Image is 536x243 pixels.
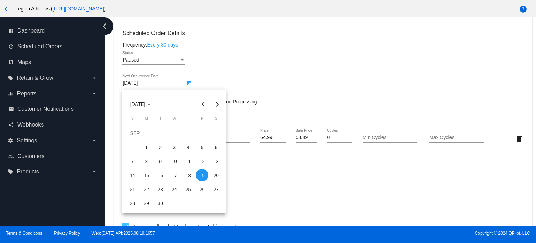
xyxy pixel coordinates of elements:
[209,154,223,168] td: September 13, 2025
[182,169,194,181] div: 18
[168,155,180,167] div: 10
[195,116,209,123] th: Friday
[125,116,139,123] th: Sunday
[153,154,167,168] td: September 9, 2025
[125,97,156,111] button: Choose month and year
[154,169,166,181] div: 16
[210,183,222,195] div: 27
[140,141,152,153] div: 1
[153,168,167,182] td: September 16, 2025
[195,140,209,154] td: September 5, 2025
[196,141,208,153] div: 5
[154,183,166,195] div: 23
[130,101,151,107] span: [DATE]
[154,141,166,153] div: 2
[153,182,167,196] td: September 23, 2025
[153,116,167,123] th: Tuesday
[125,196,139,210] td: September 28, 2025
[181,140,195,154] td: September 4, 2025
[196,97,210,111] button: Previous month
[181,116,195,123] th: Thursday
[209,168,223,182] td: September 20, 2025
[181,168,195,182] td: September 18, 2025
[210,141,222,153] div: 6
[181,154,195,168] td: September 11, 2025
[153,140,167,154] td: September 2, 2025
[167,168,181,182] td: September 17, 2025
[210,169,222,181] div: 20
[168,169,180,181] div: 17
[182,141,194,153] div: 4
[209,140,223,154] td: September 6, 2025
[125,126,223,140] td: SEP
[125,168,139,182] td: September 14, 2025
[140,197,152,209] div: 29
[182,155,194,167] div: 11
[195,182,209,196] td: September 26, 2025
[209,116,223,123] th: Saturday
[126,155,139,167] div: 7
[168,141,180,153] div: 3
[209,182,223,196] td: September 27, 2025
[182,183,194,195] div: 25
[167,140,181,154] td: September 3, 2025
[210,155,222,167] div: 13
[195,168,209,182] td: September 19, 2025
[196,183,208,195] div: 26
[168,183,180,195] div: 24
[196,155,208,167] div: 12
[139,116,153,123] th: Monday
[139,140,153,154] td: September 1, 2025
[139,168,153,182] td: September 15, 2025
[167,182,181,196] td: September 24, 2025
[196,169,208,181] div: 19
[125,154,139,168] td: September 7, 2025
[139,154,153,168] td: September 8, 2025
[153,196,167,210] td: September 30, 2025
[167,154,181,168] td: September 10, 2025
[181,182,195,196] td: September 25, 2025
[140,155,152,167] div: 8
[140,169,152,181] div: 15
[195,154,209,168] td: September 12, 2025
[126,169,139,181] div: 14
[154,197,166,209] div: 30
[167,116,181,123] th: Wednesday
[126,183,139,195] div: 21
[139,196,153,210] td: September 29, 2025
[140,183,152,195] div: 22
[210,97,224,111] button: Next month
[126,197,139,209] div: 28
[154,155,166,167] div: 9
[139,182,153,196] td: September 22, 2025
[125,182,139,196] td: September 21, 2025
